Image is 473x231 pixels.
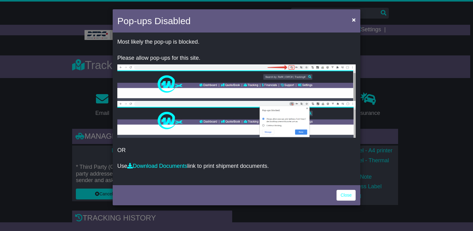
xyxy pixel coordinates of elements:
[352,16,356,23] span: ×
[117,14,191,28] h4: Pop-ups Disabled
[117,64,356,101] img: allow-popup-1.png
[113,34,360,184] div: OR
[336,190,356,201] a: Close
[117,39,356,46] p: Most likely the pop-up is blocked.
[117,55,356,62] p: Please allow pop-ups for this site.
[117,163,356,170] p: Use link to print shipment documents.
[349,13,359,26] button: Close
[117,101,356,138] img: allow-popup-2.png
[127,163,187,169] a: Download Documents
